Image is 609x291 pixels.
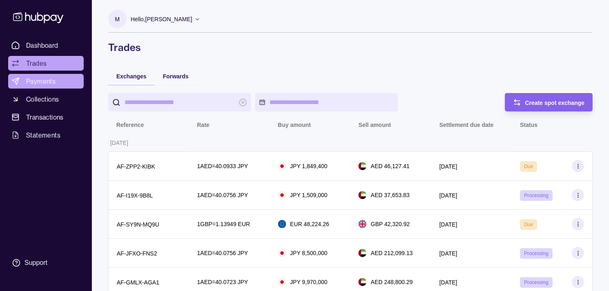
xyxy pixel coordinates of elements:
p: JPY 1,849,400 [290,162,328,171]
p: AED 37,653.83 [371,191,409,200]
p: AF-SY9N-MQ9U [117,221,159,228]
span: Processing [524,251,548,256]
p: AF-JFXO-FNS2 [117,250,157,257]
p: GBP 42,320.92 [371,220,409,229]
a: Statements [8,128,84,142]
p: [DATE] [439,163,457,170]
p: Rate [197,122,209,128]
p: Buy amount [278,122,311,128]
p: 1 AED = 40.0933 JPY [197,162,248,171]
p: AED 212,099.13 [371,249,413,258]
a: Collections [8,92,84,107]
img: ae [358,162,367,170]
p: 1 AED = 40.0723 JPY [197,278,248,287]
span: Transactions [26,112,64,122]
p: JPY 1,509,000 [290,191,328,200]
span: Payments [26,76,56,86]
span: Dashboard [26,40,58,50]
p: Status [520,122,538,128]
p: Hello, [PERSON_NAME] [131,15,192,24]
img: ae [358,191,367,199]
p: [DATE] [110,140,128,146]
p: 1 GBP = 1.13949 EUR [197,220,250,229]
a: Dashboard [8,38,84,53]
p: Settlement due date [439,122,493,128]
p: 1 AED = 40.0756 JPY [197,191,248,200]
a: Transactions [8,110,84,124]
p: AED 248,800.29 [371,278,413,287]
p: EUR 48,224.26 [290,220,329,229]
p: AF-ZPP2-KIBK [117,163,155,170]
span: Collections [26,94,59,104]
span: Create spot exchange [525,100,585,106]
p: [DATE] [439,192,457,199]
span: Trades [26,58,47,68]
span: Statements [26,130,60,140]
img: jp [278,191,286,199]
input: search [124,93,235,111]
p: [DATE] [439,221,457,228]
p: M [115,15,120,24]
img: jp [278,278,286,286]
p: [DATE] [439,250,457,257]
img: jp [278,162,286,170]
img: ae [358,249,367,257]
span: Due [524,222,533,227]
h1: Trades [108,41,593,54]
p: AF-I19X-9B8L [117,192,153,199]
img: ae [358,278,367,286]
img: jp [278,249,286,257]
a: Payments [8,74,84,89]
span: Forwards [163,73,189,80]
span: Processing [524,280,548,285]
p: Reference [116,122,144,128]
img: eu [278,220,286,228]
span: Processing [524,193,548,198]
span: Due [524,164,533,169]
a: Support [8,254,84,271]
a: Trades [8,56,84,71]
div: Support [24,258,47,267]
p: AF-GMLX-AGA1 [117,279,159,286]
p: JPY 9,970,000 [290,278,328,287]
span: Exchanges [116,73,147,80]
p: 1 AED = 40.0756 JPY [197,249,248,258]
img: gb [358,220,367,228]
button: Create spot exchange [505,93,593,111]
p: JPY 8,500,000 [290,249,328,258]
p: AED 46,127.41 [371,162,409,171]
p: [DATE] [439,279,457,286]
p: Sell amount [358,122,391,128]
